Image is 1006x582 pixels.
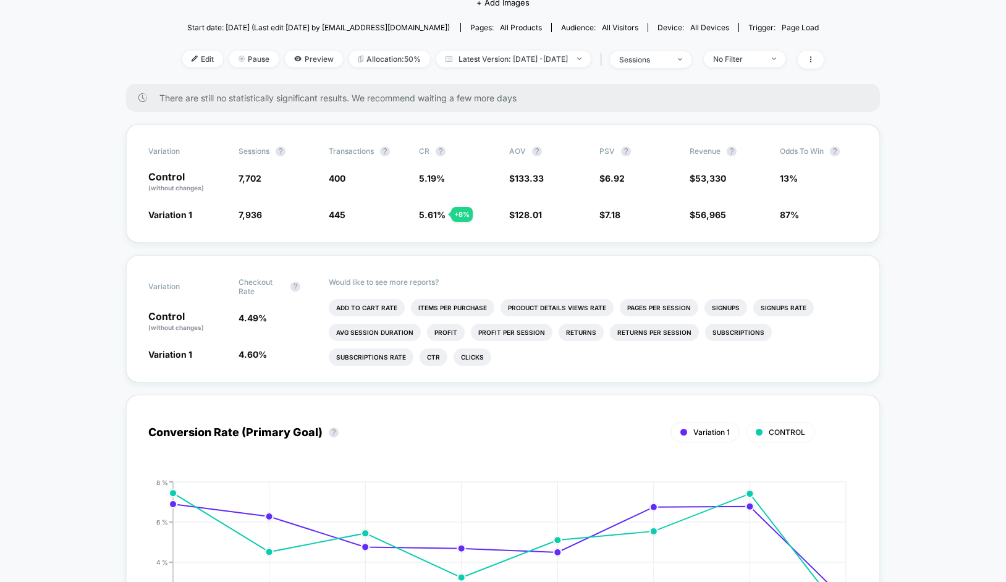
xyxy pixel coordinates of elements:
[239,277,284,296] span: Checkout Rate
[599,146,615,156] span: PSV
[419,146,429,156] span: CR
[577,57,581,60] img: end
[772,57,776,60] img: end
[619,55,669,64] div: sessions
[156,478,168,486] tspan: 8 %
[285,51,343,67] span: Preview
[187,23,450,32] span: Start date: [DATE] (Last edit [DATE] by [EMAIL_ADDRESS][DOMAIN_NAME])
[602,23,638,32] span: All Visitors
[419,209,446,220] span: 5.61 %
[605,173,625,183] span: 6.92
[780,209,799,220] span: 87%
[419,173,445,183] span: 5.19 %
[239,146,269,156] span: Sessions
[690,23,729,32] span: all devices
[329,209,345,220] span: 445
[276,146,285,156] button: ?
[561,23,638,32] div: Audience:
[782,23,819,32] span: Page Load
[830,146,840,156] button: ?
[329,277,858,287] p: Would like to see more reports?
[436,51,591,67] span: Latest Version: [DATE] - [DATE]
[501,299,614,316] li: Product Details Views Rate
[290,282,300,292] button: ?
[705,324,772,341] li: Subscriptions
[753,299,814,316] li: Signups Rate
[148,277,216,296] span: Variation
[329,348,413,366] li: Subscriptions Rate
[329,428,339,437] button: ?
[470,23,542,32] div: Pages:
[695,173,726,183] span: 53,330
[148,349,192,360] span: Variation 1
[420,348,447,366] li: Ctr
[239,349,267,360] span: 4.60 %
[471,324,552,341] li: Profit Per Session
[695,209,726,220] span: 56,965
[192,56,198,62] img: edit
[358,56,363,62] img: rebalance
[148,209,192,220] span: Variation 1
[690,209,726,220] span: $
[599,209,620,220] span: $
[451,207,473,222] div: + 8 %
[693,428,730,437] span: Variation 1
[620,299,698,316] li: Pages Per Session
[329,173,345,183] span: 400
[239,56,245,62] img: end
[148,324,204,331] span: (without changes)
[727,146,737,156] button: ?
[239,173,261,183] span: 7,702
[427,324,465,341] li: Profit
[621,146,631,156] button: ?
[605,209,620,220] span: 7.18
[610,324,699,341] li: Returns Per Session
[500,23,542,32] span: all products
[597,51,610,69] span: |
[748,23,819,32] div: Trigger:
[769,428,805,437] span: CONTROL
[182,51,223,67] span: Edit
[148,311,226,332] p: Control
[559,324,604,341] li: Returns
[436,146,446,156] button: ?
[780,146,848,156] span: Odds to Win
[329,324,421,341] li: Avg Session Duration
[380,146,390,156] button: ?
[239,313,267,323] span: 4.49 %
[509,173,544,183] span: $
[329,146,374,156] span: Transactions
[411,299,494,316] li: Items Per Purchase
[713,54,763,64] div: No Filter
[678,58,682,61] img: end
[329,299,405,316] li: Add To Cart Rate
[159,93,855,103] span: There are still no statistically significant results. We recommend waiting a few more days
[156,558,168,565] tspan: 4 %
[532,146,542,156] button: ?
[690,146,721,156] span: Revenue
[156,518,168,525] tspan: 6 %
[148,184,204,192] span: (without changes)
[599,173,625,183] span: $
[239,209,262,220] span: 7,936
[648,23,738,32] span: Device:
[446,56,452,62] img: calendar
[780,173,798,183] span: 13%
[515,173,544,183] span: 133.33
[509,209,542,220] span: $
[148,146,216,156] span: Variation
[229,51,279,67] span: Pause
[704,299,747,316] li: Signups
[509,146,526,156] span: AOV
[349,51,430,67] span: Allocation: 50%
[454,348,491,366] li: Clicks
[148,172,226,193] p: Control
[690,173,726,183] span: $
[515,209,542,220] span: 128.01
